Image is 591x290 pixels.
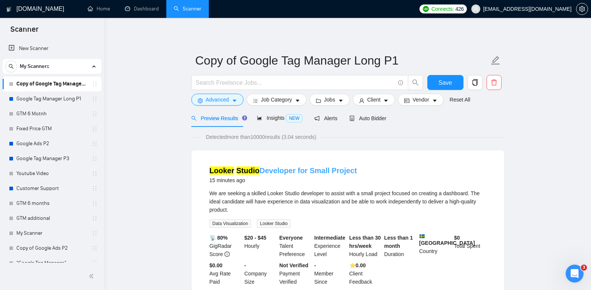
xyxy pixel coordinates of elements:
a: Fixed Price GTM [16,121,87,136]
b: $ 0 [454,235,460,241]
div: Client Feedback [348,261,383,286]
a: searchScanner [174,6,201,12]
span: caret-down [383,98,389,103]
a: setting [576,6,588,12]
button: barsJob Categorycaret-down [246,94,306,106]
input: Scanner name... [195,51,489,70]
button: copy [468,75,482,90]
span: holder [92,171,98,177]
span: setting [576,6,588,12]
span: caret-down [338,98,343,103]
span: search [408,79,422,86]
span: holder [92,96,98,102]
div: Hourly [243,234,278,258]
span: holder [92,230,98,236]
span: holder [92,200,98,206]
span: 3 [581,265,587,271]
span: Alerts [314,115,337,121]
b: $20 - $45 [244,235,266,241]
button: delete [487,75,502,90]
a: Google Tag Manager Long P1 [16,91,87,106]
span: caret-down [232,98,237,103]
span: notification [314,116,320,121]
span: folder [316,98,321,103]
span: Vendor [412,96,429,104]
button: settingAdvancedcaret-down [191,94,243,106]
li: New Scanner [3,41,101,56]
b: 📡 80% [210,235,228,241]
span: user [473,6,478,12]
span: delete [487,79,501,86]
a: Copy of Google Ads P2 [16,241,87,256]
b: $0.00 [210,262,223,268]
button: search [5,60,17,72]
img: 🇸🇪 [419,234,425,239]
a: GTM 6 Motnh [16,106,87,121]
span: Looker Studio [257,219,290,228]
span: bars [253,98,258,103]
span: Auto Bidder [349,115,386,121]
b: Intermediate [314,235,345,241]
span: user [359,98,364,103]
a: homeHome [88,6,110,12]
span: Connects: [431,5,454,13]
a: Reset All [450,96,470,104]
b: Less than 1 month [384,235,413,249]
span: NEW [286,114,302,122]
span: holder [92,126,98,132]
span: holder [92,81,98,87]
a: Google Tag Manager P3 [16,151,87,166]
span: holder [92,111,98,117]
span: holder [92,141,98,147]
span: info-circle [224,252,230,257]
a: New Scanner [9,41,95,56]
span: setting [198,98,203,103]
div: Country [418,234,453,258]
iframe: Intercom live chat [566,265,584,283]
a: My Scanner [16,226,87,241]
div: Duration [383,234,418,258]
span: Detected more than 10000 results (3.04 seconds) [201,133,321,141]
span: holder [92,245,98,251]
span: caret-down [295,98,300,103]
a: Looker StudioDeveloper for Small Project [210,166,357,175]
span: double-left [89,272,96,280]
input: Search Freelance Jobs... [196,78,395,87]
span: info-circle [398,80,403,85]
mark: Looker [210,166,235,175]
img: upwork-logo.png [423,6,429,12]
div: We are seeking a skilled Looker Studio developer to assist with a small project focused on creati... [210,189,486,214]
a: dashboardDashboard [125,6,159,12]
span: caret-down [432,98,437,103]
span: holder [92,185,98,191]
span: search [6,64,17,69]
button: search [408,75,423,90]
div: Total Spent [453,234,488,258]
a: GTM additional [16,211,87,226]
span: Insights [257,115,302,121]
span: holder [92,260,98,266]
b: - [314,262,316,268]
div: Company Size [243,261,278,286]
a: Customer Support [16,181,87,196]
span: Client [367,96,381,104]
span: holder [92,215,98,221]
b: Less than 30 hrs/week [349,235,381,249]
b: - [244,262,246,268]
span: Jobs [324,96,335,104]
span: idcard [404,98,409,103]
b: [GEOGRAPHIC_DATA] [419,234,475,246]
a: GTM 6 months [16,196,87,211]
span: Scanner [4,24,44,40]
span: holder [92,156,98,162]
button: Save [427,75,463,90]
div: Hourly Load [348,234,383,258]
div: Talent Preference [278,234,313,258]
span: edit [491,56,500,65]
b: Not Verified [279,262,308,268]
span: Data Visualization [210,219,251,228]
span: robot [349,116,355,121]
button: idcardVendorcaret-down [398,94,443,106]
span: 426 [455,5,463,13]
img: logo [6,3,12,15]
